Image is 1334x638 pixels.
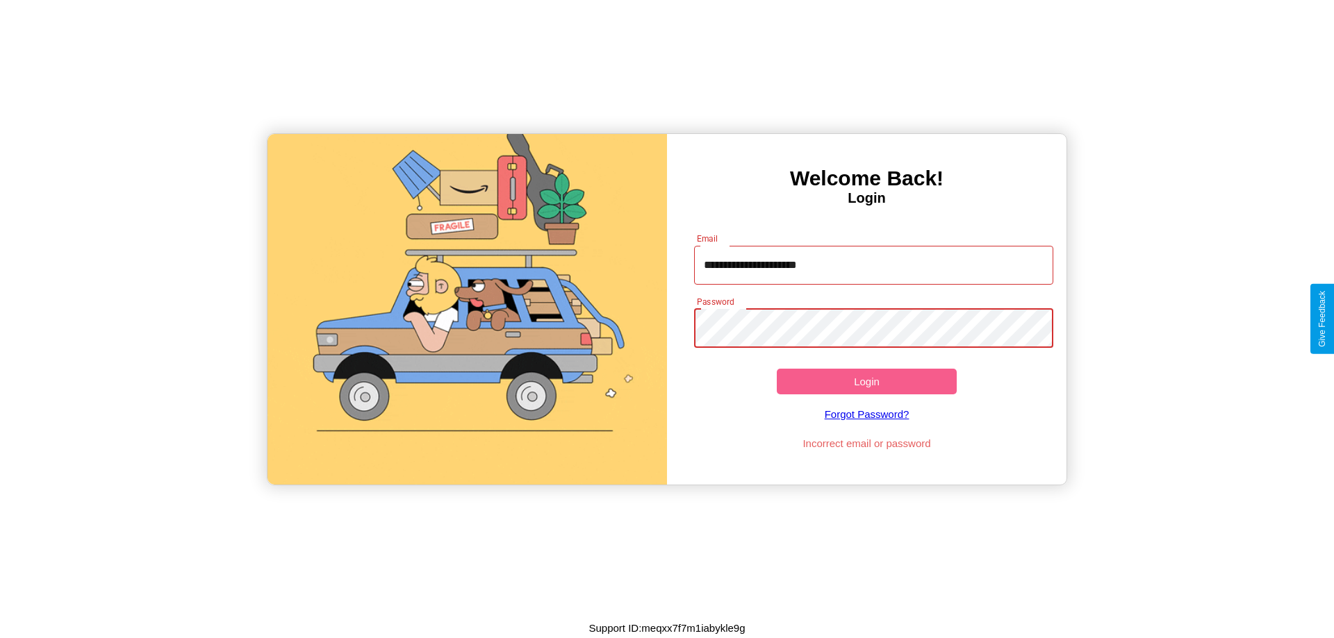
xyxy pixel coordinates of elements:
p: Support ID: meqxx7f7m1iabykle9g [588,619,745,637]
img: gif [267,134,667,485]
label: Password [697,296,734,308]
button: Login [777,369,957,394]
label: Email [697,233,718,244]
h3: Welcome Back! [667,167,1067,190]
a: Forgot Password? [687,394,1047,434]
h4: Login [667,190,1067,206]
p: Incorrect email or password [687,434,1047,453]
div: Give Feedback [1317,291,1327,347]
